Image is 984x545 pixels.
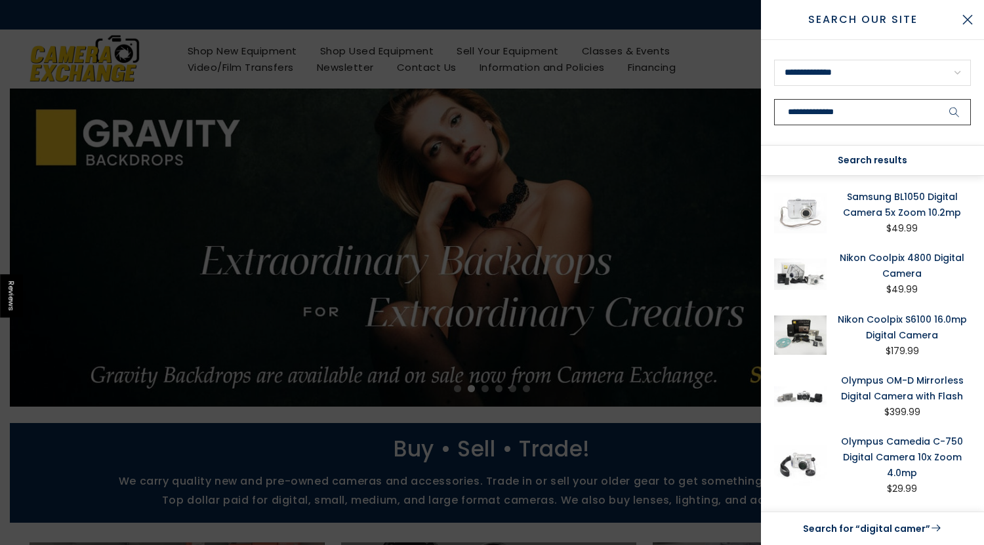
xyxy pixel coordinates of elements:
img: Olympus OM-D Mirrorless Digital Camera with Flash Digital Cameras - Digital Mirrorless Cameras Ol... [774,373,827,420]
img: Nikon Coolpix S6100 16.0mp Digital Camera [774,312,827,359]
img: Samsung BL1050 Digital Camera 5x Zoom 10.2mp Digital Cameras - Digital Point and Shoot Cameras Sa... [774,189,827,237]
a: Samsung BL1050 Digital Camera 5x Zoom 10.2mp [833,189,971,220]
div: $399.99 [884,404,920,420]
div: $49.99 [886,281,918,298]
span: Search Our Site [774,12,951,28]
div: $29.99 [887,481,917,497]
div: $49.99 [886,220,918,237]
a: Nikon Coolpix 4800 Digital Camera [833,250,971,281]
button: Close Search [951,3,984,36]
div: $179.99 [886,343,919,359]
img: Olympus Camedia C-750 Digital Camera 10x Zoom 4.0mp Digital Cameras - Digital Point and Shoot Cam... [774,434,827,497]
img: Nikon Coolpix 4800 Digital Camera Digital Cameras - Digital Point and Shoot Cameras Nikon 3686254 [774,250,827,298]
a: Olympus OM-D Mirrorless Digital Camera with Flash [833,373,971,404]
a: Search for “digital camer” [774,520,971,537]
a: Olympus Camedia C-750 Digital Camera 10x Zoom 4.0mp [833,434,971,481]
a: Nikon Coolpix S6100 16.0mp Digital Camera [833,312,971,343]
div: Search results [761,146,984,176]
